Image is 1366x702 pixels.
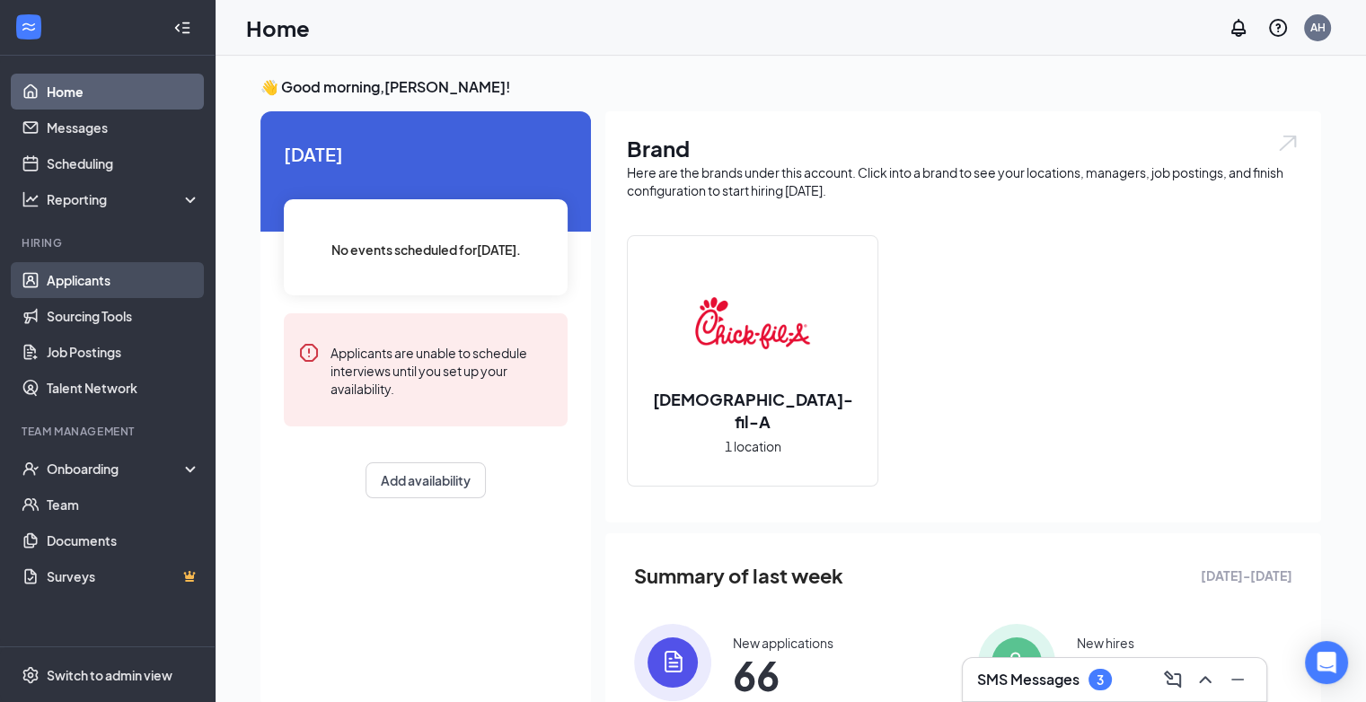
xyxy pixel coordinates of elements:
[330,342,553,398] div: Applicants are unable to schedule interviews until you set up your availability.
[284,140,568,168] span: [DATE]
[1228,17,1249,39] svg: Notifications
[260,77,1321,97] h3: 👋 Good morning, [PERSON_NAME] !
[47,558,200,594] a: SurveysCrown
[1276,133,1300,154] img: open.6027fd2a22e1237b5b06.svg
[1077,634,1134,652] div: New hires
[628,388,877,433] h2: [DEMOGRAPHIC_DATA]-fil-A
[47,522,200,558] a: Documents
[22,666,40,684] svg: Settings
[331,240,521,259] span: No events scheduled for [DATE] .
[22,235,197,250] div: Hiring
[733,634,833,652] div: New applications
[47,74,200,110] a: Home
[977,670,1080,689] h3: SMS Messages
[47,460,185,478] div: Onboarding
[47,262,200,298] a: Applicants
[1305,641,1348,684] div: Open Intercom Messenger
[246,13,310,43] h1: Home
[22,190,40,208] svg: Analysis
[47,298,200,334] a: Sourcing Tools
[47,370,200,406] a: Talent Network
[1227,669,1248,690] svg: Minimize
[366,462,486,498] button: Add availability
[634,560,843,592] span: Summary of last week
[47,334,200,370] a: Job Postings
[47,190,201,208] div: Reporting
[298,342,320,364] svg: Error
[1267,17,1289,39] svg: QuestionInfo
[634,624,711,701] img: icon
[1201,566,1292,585] span: [DATE] - [DATE]
[173,19,191,37] svg: Collapse
[1191,665,1220,694] button: ChevronUp
[695,266,810,381] img: Chick-fil-A
[1194,669,1216,690] svg: ChevronUp
[22,424,197,439] div: Team Management
[978,624,1055,701] img: icon
[47,145,200,181] a: Scheduling
[1223,665,1252,694] button: Minimize
[1097,672,1104,688] div: 3
[47,110,200,145] a: Messages
[1159,665,1187,694] button: ComposeMessage
[47,666,172,684] div: Switch to admin view
[725,436,781,456] span: 1 location
[733,659,833,691] span: 66
[47,487,200,522] a: Team
[22,460,40,478] svg: UserCheck
[1162,669,1184,690] svg: ComposeMessage
[20,18,38,36] svg: WorkstreamLogo
[627,133,1300,163] h1: Brand
[627,163,1300,199] div: Here are the brands under this account. Click into a brand to see your locations, managers, job p...
[1310,20,1326,35] div: AH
